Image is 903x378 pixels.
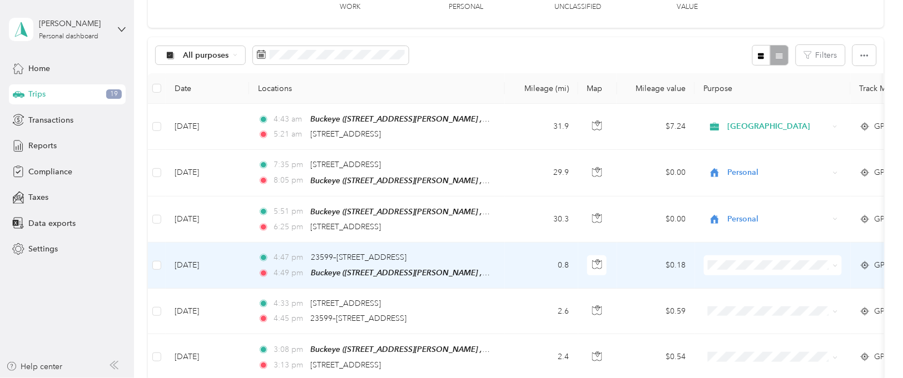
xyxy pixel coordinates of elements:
span: 23599–[STREET_ADDRESS] [311,253,407,262]
span: Personal [727,213,829,225]
span: All purposes [183,52,229,59]
td: $0.00 [617,196,695,243]
span: Buckeye ([STREET_ADDRESS][PERSON_NAME] , Buckeye, [GEOGRAPHIC_DATA]) [311,176,599,185]
span: 4:45 pm [274,313,306,325]
span: 7:35 pm [274,159,306,171]
span: GPS [875,120,890,133]
td: $0.59 [617,289,695,334]
span: [GEOGRAPHIC_DATA] [727,120,829,133]
td: 30.3 [505,196,578,243]
span: Personal [727,167,829,179]
p: Work [340,2,360,12]
td: 31.9 [505,104,578,150]
span: 8:05 pm [274,174,306,187]
button: Help center [6,361,63,372]
td: [DATE] [166,104,249,150]
td: [DATE] [166,150,249,196]
span: Settings [28,243,58,255]
p: Value [677,2,698,12]
span: 3:08 pm [274,344,306,356]
iframe: Everlance-gr Chat Button Frame [841,316,903,378]
td: 0.8 [505,243,578,289]
td: 29.9 [505,150,578,196]
span: Taxes [28,191,48,203]
td: [DATE] [166,196,249,243]
th: Mileage (mi) [505,73,578,104]
span: [STREET_ADDRESS] [311,222,381,231]
span: Buckeye ([STREET_ADDRESS][PERSON_NAME] , Buckeye, [GEOGRAPHIC_DATA]) [311,268,599,278]
span: [STREET_ADDRESS] [311,299,381,308]
span: Home [28,63,50,74]
span: GPS [875,305,890,317]
div: Personal dashboard [39,33,98,40]
span: [STREET_ADDRESS] [311,129,381,139]
td: 2.6 [505,289,578,334]
th: Mileage value [617,73,695,104]
span: 23599–[STREET_ADDRESS] [311,314,407,323]
span: GPS [875,213,890,225]
td: $0.18 [617,243,695,289]
button: Filters [796,45,845,65]
span: Reports [28,140,57,152]
span: 4:33 pm [274,298,306,310]
span: 4:43 am [274,113,306,125]
span: Trips [28,88,46,100]
span: 3:13 pm [274,359,306,371]
span: Transactions [28,114,73,126]
span: 5:51 pm [274,205,306,218]
span: GPS [875,167,890,179]
th: Date [166,73,249,104]
span: Data exports [28,218,76,229]
span: GPS [875,259,890,271]
span: 6:25 pm [274,221,306,233]
p: Unclassified [554,2,601,12]
span: [STREET_ADDRESS] [311,160,381,169]
span: Buckeye ([STREET_ADDRESS][PERSON_NAME] , Buckeye, [GEOGRAPHIC_DATA]) [311,345,599,354]
span: Compliance [28,166,72,178]
span: [STREET_ADDRESS] [311,360,381,370]
span: Buckeye ([STREET_ADDRESS][PERSON_NAME] , Buckeye, [GEOGRAPHIC_DATA]) [311,114,599,124]
td: [DATE] [166,243,249,289]
th: Purpose [695,73,851,104]
th: Locations [249,73,505,104]
span: 19 [106,89,122,99]
div: [PERSON_NAME] [39,18,108,29]
td: [DATE] [166,289,249,334]
p: Personal [449,2,483,12]
span: 4:49 pm [274,267,306,279]
td: $0.00 [617,150,695,196]
td: $7.24 [617,104,695,150]
span: Buckeye ([STREET_ADDRESS][PERSON_NAME] , Buckeye, [GEOGRAPHIC_DATA]) [311,207,599,216]
span: 4:47 pm [274,251,306,264]
span: 5:21 am [274,128,306,140]
th: Map [578,73,617,104]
